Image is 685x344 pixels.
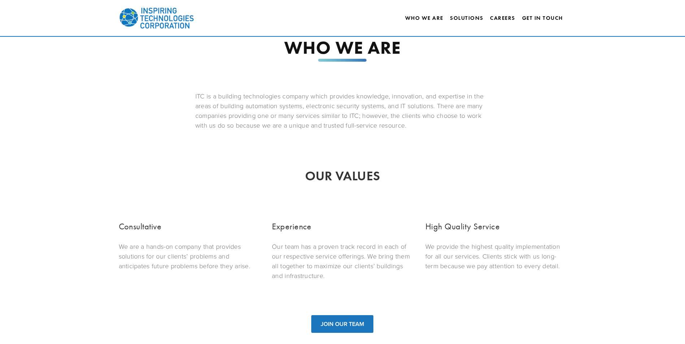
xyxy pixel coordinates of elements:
[195,39,490,57] h1: WHO WE ARE
[405,12,443,24] a: Who We Are
[119,242,260,271] p: We are a hands-on company that provides solutions for our clients’ problems and anticipates futur...
[195,167,490,185] h2: OUR VALUES
[490,12,515,24] a: Careers
[450,15,484,21] a: Solutions
[311,315,373,333] a: JOIN OUR TEAM
[272,242,413,281] p: Our team has a proven track record in each of our respective service offerings. We bring them all...
[119,220,260,233] h3: Consultative
[522,12,563,24] a: Get In Touch
[119,2,195,34] img: Inspiring Technologies Corp – A Building Technologies Company
[195,91,490,130] p: ITC is a building technologies company which provides knowledge, innovation, and expertise in the...
[272,220,413,233] h3: Experience
[425,220,567,233] h3: High Quality Service
[425,242,567,271] p: We provide the highest quality implementation for all our services. Clients stick with us long- t...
